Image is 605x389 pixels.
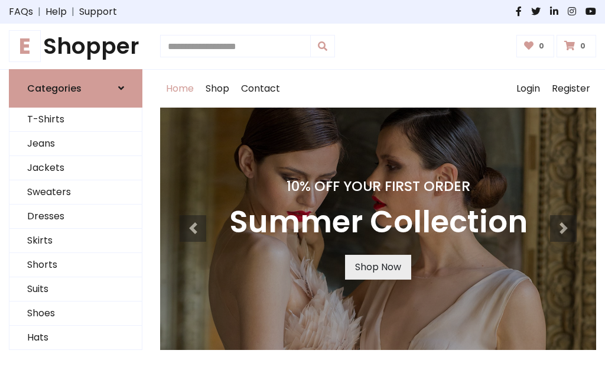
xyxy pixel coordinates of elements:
a: Register [546,70,596,108]
h6: Categories [27,83,82,94]
h4: 10% Off Your First Order [229,178,528,194]
h3: Summer Collection [229,204,528,241]
a: Skirts [9,229,142,253]
a: Suits [9,277,142,302]
a: EShopper [9,33,142,60]
a: Login [510,70,546,108]
a: Contact [235,70,286,108]
span: 0 [577,41,588,51]
span: E [9,30,41,62]
a: Support [79,5,117,19]
a: Hats [9,326,142,350]
span: 0 [536,41,547,51]
a: Home [160,70,200,108]
a: Help [45,5,67,19]
a: Dresses [9,205,142,229]
h1: Shopper [9,33,142,60]
a: Shop [200,70,235,108]
a: Shop Now [345,255,411,280]
a: Shorts [9,253,142,277]
a: Sweaters [9,180,142,205]
a: 0 [516,35,555,57]
a: Shoes [9,302,142,326]
a: Categories [9,69,142,108]
span: | [33,5,45,19]
a: 0 [557,35,596,57]
a: Jeans [9,132,142,156]
a: Jackets [9,156,142,180]
a: T-Shirts [9,108,142,132]
span: | [67,5,79,19]
a: FAQs [9,5,33,19]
